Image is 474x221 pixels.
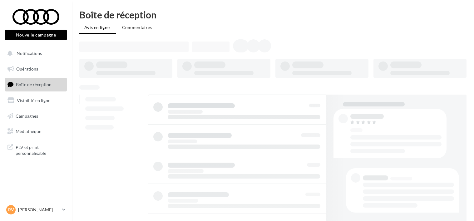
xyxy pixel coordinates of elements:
[5,30,67,40] button: Nouvelle campagne
[4,140,68,159] a: PLV et print personnalisable
[4,110,68,123] a: Campagnes
[5,204,67,216] a: RV [PERSON_NAME]
[16,66,38,71] span: Opérations
[4,125,68,138] a: Médiathèque
[4,94,68,107] a: Visibilité en ligne
[122,25,152,30] span: Commentaires
[16,143,64,156] span: PLV et print personnalisable
[16,82,52,87] span: Boîte de réception
[16,129,41,134] span: Médiathèque
[4,78,68,91] a: Boîte de réception
[79,10,467,19] div: Boîte de réception
[16,113,38,118] span: Campagnes
[18,207,60,213] p: [PERSON_NAME]
[4,47,66,60] button: Notifications
[17,51,42,56] span: Notifications
[4,62,68,76] a: Opérations
[17,98,50,103] span: Visibilité en ligne
[8,207,14,213] span: RV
